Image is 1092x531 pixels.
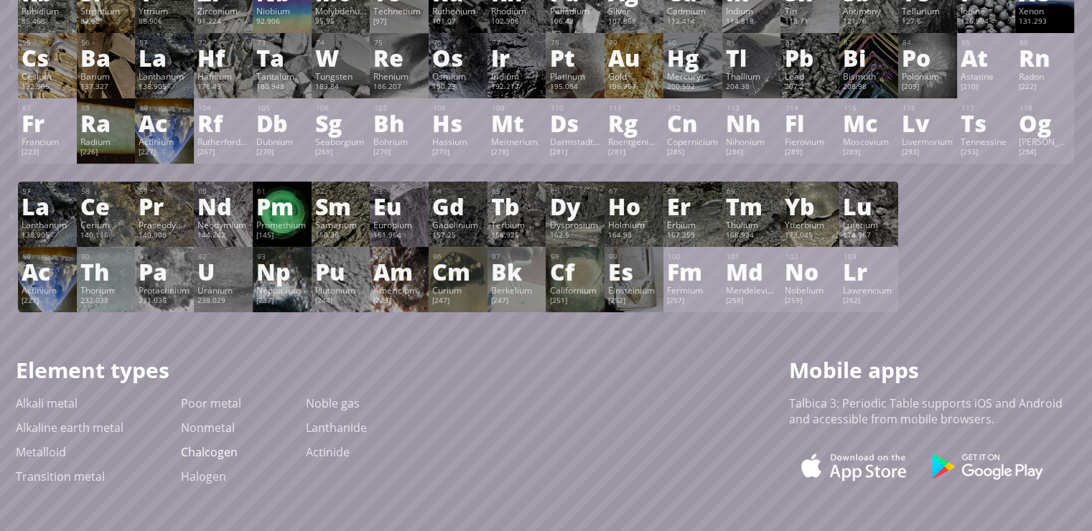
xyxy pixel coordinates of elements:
div: Mc [843,111,895,134]
div: Tm [726,194,778,217]
div: 87 [22,103,73,113]
div: Ba [80,46,132,69]
div: 65 [492,187,543,196]
div: Darmstadtium [549,136,601,147]
div: Dysprosium [549,219,601,230]
div: [270] [373,147,425,159]
div: 138.905 [22,230,73,242]
div: U [197,260,249,283]
div: Zirconium [197,5,249,17]
div: Silver [608,5,660,17]
div: 63 [374,187,425,196]
div: 140.116 [80,230,132,242]
div: Polonium [902,70,953,82]
div: Mercury [667,70,719,82]
div: Gd [432,194,484,217]
div: 88 [81,103,132,113]
div: 101 [727,252,778,261]
div: Fm [667,260,719,283]
div: 110 [550,103,601,113]
div: Rn [1019,46,1070,69]
div: 105 [257,103,308,113]
div: 85.468 [22,17,73,28]
div: Th [80,260,132,283]
div: 178.49 [197,82,249,93]
div: 75 [374,38,425,47]
div: Curium [432,284,484,296]
div: 57 [22,187,73,196]
div: 200.592 [667,82,719,93]
div: 106.42 [549,17,601,28]
div: Tl [726,46,778,69]
div: 83 [844,38,895,47]
div: 151.964 [373,230,425,242]
div: [227] [22,296,73,307]
div: Rubidium [22,5,73,17]
div: Re [373,46,425,69]
div: Fl [784,111,836,134]
div: 93 [257,252,308,261]
div: Dubnium [256,136,308,147]
div: [210] [961,82,1012,93]
div: Tellurium [902,5,953,17]
div: 81 [727,38,778,47]
div: Mt [491,111,543,134]
div: Neptunium [256,284,308,296]
div: Ta [256,46,308,69]
a: Transition metal [16,469,105,484]
div: Thallium [726,70,778,82]
div: [145] [256,230,308,242]
div: Francium [22,136,73,147]
div: 92.906 [256,17,308,28]
div: 167.259 [667,230,719,242]
div: [286] [726,147,778,159]
div: 196.967 [608,82,660,93]
div: Plutonium [315,284,367,296]
div: 107 [374,103,425,113]
a: Nonmetal [181,420,235,436]
div: Erbium [667,219,719,230]
div: Cesium [22,70,73,82]
div: 183.84 [315,82,367,93]
div: 66 [550,187,601,196]
div: [289] [843,147,895,159]
a: Alkali metal [16,395,78,411]
div: 114.818 [726,17,778,28]
div: Tungsten [315,70,367,82]
div: Tin [784,5,836,17]
div: 173.045 [784,230,836,242]
div: 195.084 [549,82,601,93]
div: Meitnerium [491,136,543,147]
div: [294] [1019,147,1070,159]
div: 87.62 [80,17,132,28]
div: Tantalum [256,70,308,82]
div: Iodine [961,5,1012,17]
div: Ac [22,260,73,283]
div: Ir [491,46,543,69]
div: Rutherfordium [197,136,249,147]
div: [281] [608,147,660,159]
div: 102 [785,252,836,261]
div: 204.38 [726,82,778,93]
div: Bi [843,46,895,69]
div: Protactinium [139,284,190,296]
div: 164.93 [608,230,660,242]
div: Ra [80,111,132,134]
div: Eu [373,194,425,217]
div: 144.242 [197,230,249,242]
div: 118.71 [784,17,836,28]
div: Pt [549,46,601,69]
div: 238.029 [197,296,249,307]
div: Pu [315,260,367,283]
div: Gold [608,70,660,82]
div: 168.934 [726,230,778,242]
div: 140.908 [139,230,190,242]
div: 78 [550,38,601,47]
div: 62 [316,187,367,196]
div: Lv [902,111,953,134]
div: 132.905 [22,82,73,93]
div: 150.36 [315,230,367,242]
div: Lawrencium [843,284,895,296]
div: Gadolinium [432,219,484,230]
a: Metalloid [16,444,66,460]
